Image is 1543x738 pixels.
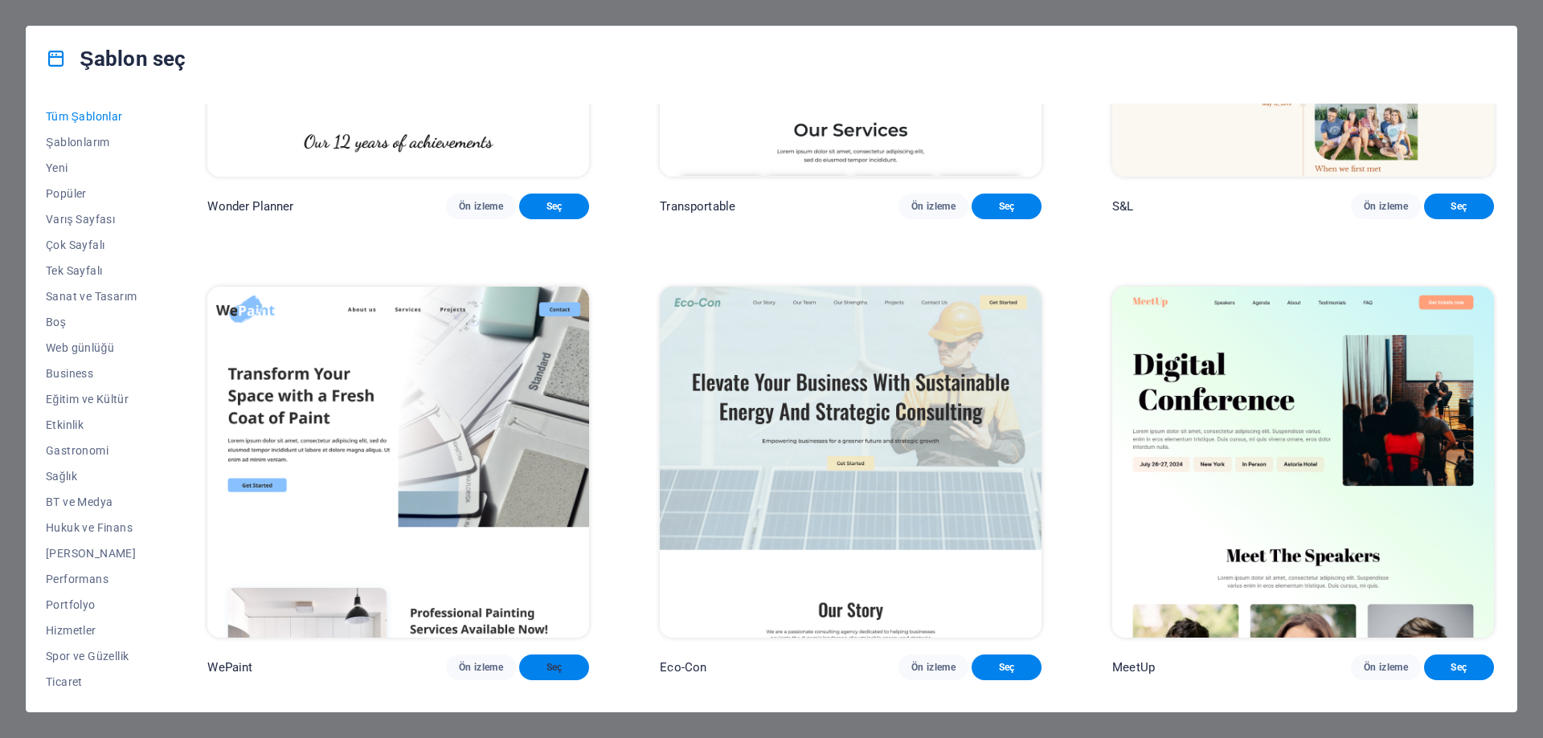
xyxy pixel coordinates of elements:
button: Yeni [46,155,137,181]
span: Performans [46,573,137,585]
img: Eco-Con [660,287,1042,638]
span: Seç [1437,200,1481,213]
p: Transportable [660,198,735,214]
button: Ön izleme [898,194,968,219]
p: Wonder Planner [207,198,293,214]
span: Hizmetler [46,624,137,637]
button: Etkinlik [46,412,137,438]
span: Spor ve Güzellik [46,650,137,663]
button: Şablonlarım [46,129,137,155]
p: S&L [1112,198,1133,214]
button: Boş [46,309,137,335]
button: Gastronomi [46,438,137,463]
span: Sanat ve Tasarım [46,290,137,303]
button: Sanat ve Tasarım [46,283,137,309]
span: Seç [532,661,576,674]
button: Sağlık [46,463,137,489]
button: Seç [519,194,589,219]
span: Business [46,367,137,380]
span: Ön izleme [1364,661,1408,674]
span: Çok Sayfalı [46,239,137,251]
button: Popüler [46,181,137,206]
span: Portfolyo [46,598,137,611]
button: Tüm Şablonlar [46,104,137,129]
button: Business [46,361,137,386]
button: Seç [519,654,589,680]
button: Portfolyo [46,592,137,618]
span: Web günlüğü [46,341,137,354]
button: Ön izleme [446,654,516,680]
p: Eco-Con [660,659,706,675]
span: Şablonlarım [46,136,137,149]
span: Hukuk ve Finans [46,521,137,534]
button: Ön izleme [1351,194,1421,219]
span: BT ve Medya [46,495,137,508]
img: WePaint [207,287,589,638]
button: Ön izleme [446,194,516,219]
p: MeetUp [1112,659,1155,675]
button: Eğitim ve Kültür [46,386,137,412]
button: Varış Sayfası [46,206,137,232]
button: BT ve Medya [46,489,137,515]
span: Varış Sayfası [46,213,137,226]
span: Etkinlik [46,418,137,431]
button: Ticaret [46,669,137,695]
button: Çok Sayfalı [46,232,137,258]
span: Ön izleme [1364,200,1408,213]
span: Ön izleme [459,200,503,213]
span: Popüler [46,187,137,200]
button: [PERSON_NAME] [46,540,137,566]
button: Web günlüğü [46,335,137,361]
button: Spor ve Güzellik [46,643,137,669]
span: Ön izleme [911,661,956,674]
span: Ticaret [46,675,137,688]
span: Seç [1437,661,1481,674]
span: Ön izleme [911,200,956,213]
button: Hizmetler [46,618,137,643]
h4: Şablon seç [46,46,186,71]
button: Performans [46,566,137,592]
button: Seç [1424,194,1494,219]
span: Seç [532,200,576,213]
span: Eğitim ve Kültür [46,393,137,406]
button: Seç [972,654,1042,680]
span: Sağlık [46,470,137,483]
span: Seç [984,200,1029,213]
button: Seç [972,194,1042,219]
button: Ön izleme [898,654,968,680]
span: Boş [46,316,137,328]
span: Tüm Şablonlar [46,110,137,123]
span: Yeni [46,161,137,174]
span: Gastronomi [46,444,137,457]
span: [PERSON_NAME] [46,547,137,560]
p: WePaint [207,659,252,675]
button: Ön izleme [1351,654,1421,680]
button: Seç [1424,654,1494,680]
span: Seç [984,661,1029,674]
img: MeetUp [1112,287,1494,638]
button: Tek Sayfalı [46,258,137,283]
button: Hukuk ve Finans [46,515,137,540]
span: Ön izleme [459,661,503,674]
span: Tek Sayfalı [46,264,137,277]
